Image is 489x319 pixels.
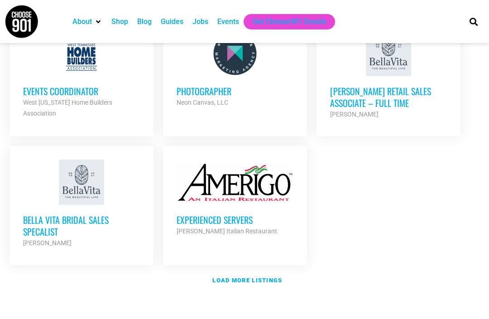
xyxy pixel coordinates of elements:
[177,85,293,97] h3: Photographer
[253,16,326,27] a: Get Choose901 Emails
[177,214,293,226] h3: Experienced Servers
[111,16,128,27] a: Shop
[212,277,282,284] strong: Load more listings
[163,17,307,121] a: Photographer Neon Canvas, LLC
[316,17,460,133] a: [PERSON_NAME] Retail Sales Associate – Full Time [PERSON_NAME]
[10,146,153,262] a: Bella Vita Bridal Sales Specalist [PERSON_NAME]
[192,16,208,27] a: Jobs
[330,85,447,109] h3: [PERSON_NAME] Retail Sales Associate – Full Time
[23,85,140,97] h3: Events Coordinator
[68,14,456,29] nav: Main nav
[217,16,239,27] a: Events
[163,146,307,250] a: Experienced Servers [PERSON_NAME] Italian Restaurant
[466,14,481,29] div: Search
[23,214,140,237] h3: Bella Vita Bridal Sales Specalist
[330,111,379,118] strong: [PERSON_NAME]
[5,270,484,291] a: Load more listings
[137,16,152,27] a: Blog
[10,17,153,132] a: Events Coordinator West [US_STATE] Home Builders Association
[23,99,112,117] strong: West [US_STATE] Home Builders Association
[72,16,92,27] a: About
[68,14,107,29] div: About
[161,16,183,27] a: Guides
[23,239,72,246] strong: [PERSON_NAME]
[177,227,277,235] strong: [PERSON_NAME] Italian Restaurant
[177,99,228,106] strong: Neon Canvas, LLC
